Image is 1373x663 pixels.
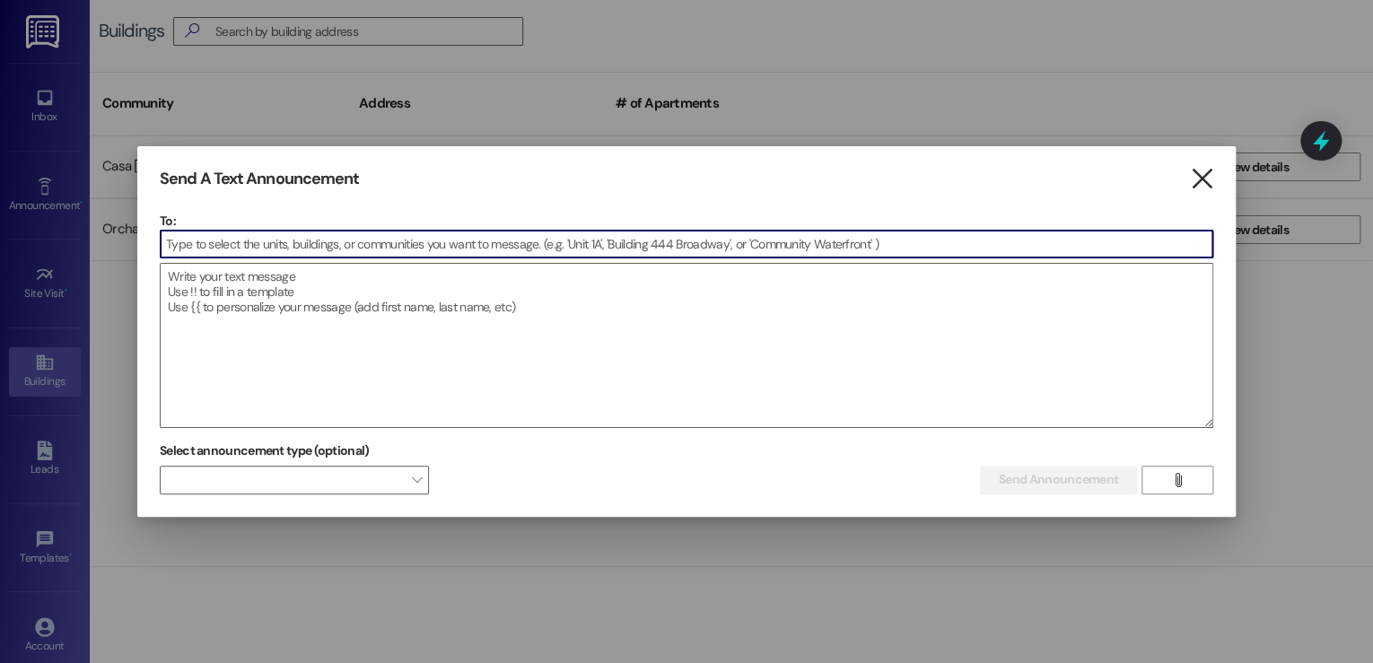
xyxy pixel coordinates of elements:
[161,231,1212,257] input: Type to select the units, buildings, or communities you want to message. (e.g. 'Unit 1A', 'Buildi...
[160,437,370,465] label: Select announcement type (optional)
[1170,473,1184,487] i: 
[980,466,1137,494] button: Send Announcement
[160,169,359,189] h3: Send A Text Announcement
[1189,170,1213,188] i: 
[160,212,1213,230] p: To:
[999,470,1118,489] span: Send Announcement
